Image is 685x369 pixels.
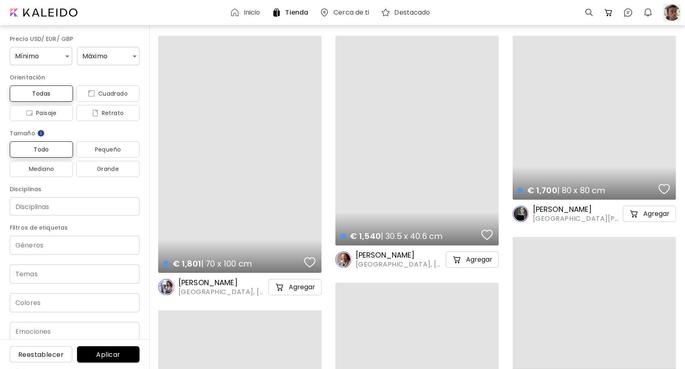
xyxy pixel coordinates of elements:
h5: Agregar [643,210,670,218]
span: Paisaje [16,108,67,118]
span: [GEOGRAPHIC_DATA], [GEOGRAPHIC_DATA] [356,260,444,269]
span: € 1,700 [527,185,557,196]
span: Retrato [83,108,133,118]
h5: Agregar [466,256,492,264]
h6: [PERSON_NAME] [178,278,267,288]
button: cart-iconAgregar [268,279,322,295]
span: Mediano [16,164,67,174]
span: Cuadrado [83,89,133,98]
button: cart-iconAgregar [446,252,499,268]
span: [GEOGRAPHIC_DATA], [GEOGRAPHIC_DATA] [178,288,267,296]
button: favorites [302,254,318,271]
a: [PERSON_NAME][GEOGRAPHIC_DATA], [GEOGRAPHIC_DATA]cart-iconAgregar [158,278,322,296]
a: Cerca de ti [320,8,372,17]
h4: | 30.5 x 40.6 cm [340,231,479,241]
img: info [37,129,45,137]
span: Grande [83,164,133,174]
button: Todo [10,141,73,158]
button: Grande [76,161,140,177]
span: € 1,801 [173,258,201,269]
span: Todo [16,145,67,154]
h6: Cerca de ti [333,9,369,16]
img: icon [26,110,33,116]
button: Mediano [10,161,73,177]
img: cart-icon [275,282,285,292]
span: [GEOGRAPHIC_DATA][PERSON_NAME][GEOGRAPHIC_DATA] [533,214,621,223]
h6: Orientación [10,73,140,82]
h6: Precio USD/ EUR/ GBP [10,34,140,44]
span: Aplicar [84,350,133,359]
div: Mínimo [10,47,72,65]
span: Pequeño [83,145,133,154]
img: icon [88,90,95,97]
h6: Inicio [244,9,260,16]
button: bellIcon [641,6,655,19]
img: bellIcon [643,8,653,17]
button: iconRetrato [76,105,140,121]
span: € 1,540 [350,230,381,242]
img: chatIcon [623,8,633,17]
img: cart-icon [629,209,639,219]
span: Todas [16,89,67,98]
a: [PERSON_NAME][GEOGRAPHIC_DATA][PERSON_NAME][GEOGRAPHIC_DATA]cart-iconAgregar [513,205,676,223]
button: favorites [479,227,495,243]
img: cart [604,8,614,17]
span: Reestablecer [16,350,66,359]
img: cart-icon [452,255,462,264]
button: iconPaisaje [10,105,73,121]
h4: | 80 x 80 cm [518,185,656,196]
button: favorites [657,181,672,197]
button: iconCuadrado [76,85,140,102]
a: Destacado [381,8,434,17]
button: cart-iconAgregar [623,206,676,222]
a: € 1,801| 70 x 100 cmfavorites [158,36,322,273]
h5: Agregar [289,283,315,291]
a: € 1,540| 30.5 x 40.6 cmfavorites [335,36,499,245]
h6: Tienda [286,9,309,16]
h6: [PERSON_NAME] [533,205,621,214]
h6: Tamaño [10,128,140,138]
h6: Filtros de etiquetas [10,223,140,232]
button: Reestablecer [10,346,72,363]
a: [PERSON_NAME][GEOGRAPHIC_DATA], [GEOGRAPHIC_DATA]cart-iconAgregar [335,250,499,269]
button: Aplicar [77,346,140,363]
h4: | 70 x 100 cm [163,258,302,269]
a: Tienda [272,8,312,17]
button: Pequeño [76,141,140,158]
h6: Destacado [395,9,430,16]
h6: [PERSON_NAME] [356,250,444,260]
h6: Disciplinas [10,184,140,194]
button: Todas [10,85,73,102]
a: Inicio [230,8,264,17]
div: Máximo [77,47,140,65]
img: icon [92,110,99,116]
a: € 1,700| 80 x 80 cmfavorites [513,36,676,200]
